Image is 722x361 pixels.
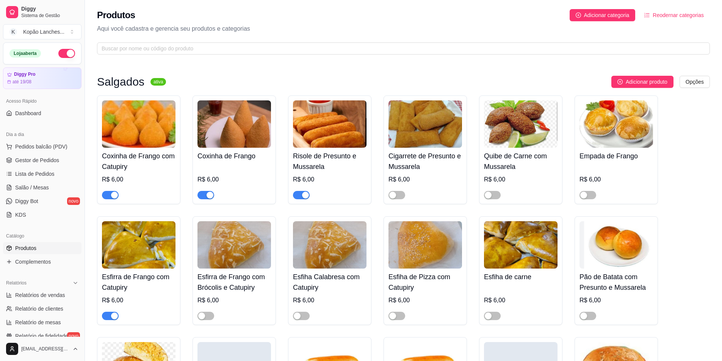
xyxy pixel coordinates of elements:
div: R$ 6,00 [293,296,366,305]
span: Relatório de mesas [15,319,61,326]
a: Relatório de fidelidadenovo [3,330,81,342]
a: Relatório de clientes [3,303,81,315]
a: Produtos [3,242,81,254]
h2: Produtos [97,9,135,21]
div: R$ 6,00 [102,296,175,305]
button: Opções [680,76,710,88]
h4: Esfirra de Frango com Brócolis e Catupiry [197,272,271,293]
span: Pedidos balcão (PDV) [15,143,67,150]
h4: Quibe de Carne com Mussarela [484,151,558,172]
div: R$ 6,00 [579,296,653,305]
img: product-image [388,221,462,269]
div: Acesso Rápido [3,95,81,107]
h3: Salgados [97,77,144,86]
span: Relatórios [6,280,27,286]
div: Catálogo [3,230,81,242]
img: product-image [293,100,366,148]
button: Adicionar produto [611,76,673,88]
h4: Esfiha Calabresa com Catupiry [293,272,366,293]
article: Diggy Pro [14,72,36,77]
a: Diggy Proaté 19/08 [3,67,81,89]
span: K [9,28,17,36]
span: Relatórios de vendas [15,291,65,299]
h4: Risole de Presunto e Mussarela [293,151,366,172]
img: product-image [484,100,558,148]
button: Adicionar categoria [570,9,636,21]
span: Salão / Mesas [15,184,49,191]
span: Complementos [15,258,51,266]
a: Relatórios de vendas [3,289,81,301]
div: Loja aberta [9,49,41,58]
img: product-image [388,100,462,148]
h4: Esfiha de Pizza com Catupiry [388,272,462,293]
span: Dashboard [15,109,41,117]
h4: Coxinha de Frango [197,151,271,161]
div: R$ 6,00 [388,296,462,305]
img: product-image [197,100,271,148]
div: R$ 6,00 [197,175,271,184]
img: product-image [579,100,653,148]
h4: Coxinha de Frango com Catupiry [102,151,175,172]
sup: ativa [150,78,166,86]
a: Complementos [3,256,81,268]
a: KDS [3,209,81,221]
div: R$ 6,00 [484,296,558,305]
span: Opções [686,78,704,86]
button: Pedidos balcão (PDV) [3,141,81,153]
img: product-image [484,221,558,269]
h4: Empada de Frango [579,151,653,161]
span: [EMAIL_ADDRESS][DOMAIN_NAME] [21,346,69,352]
a: DiggySistema de Gestão [3,3,81,21]
a: Salão / Mesas [3,181,81,194]
button: Select a team [3,24,81,39]
img: product-image [102,100,175,148]
button: Reodernar categorias [638,9,710,21]
div: R$ 6,00 [197,296,271,305]
div: R$ 6,00 [484,175,558,184]
img: product-image [197,221,271,269]
img: product-image [579,221,653,269]
span: Sistema de Gestão [21,13,78,19]
img: product-image [293,221,366,269]
a: Gestor de Pedidos [3,154,81,166]
button: [EMAIL_ADDRESS][DOMAIN_NAME] [3,340,81,358]
a: Dashboard [3,107,81,119]
p: Aqui você cadastra e gerencia seu produtos e categorias [97,24,710,33]
div: R$ 6,00 [388,175,462,184]
article: até 19/08 [13,79,31,85]
a: Relatório de mesas [3,316,81,328]
div: R$ 6,00 [293,175,366,184]
h4: Pão de Batata com Presunto e Mussarela [579,272,653,293]
div: R$ 6,00 [102,175,175,184]
span: plus-circle [576,13,581,18]
h4: Cigarrete de Presunto e Mussarela [388,151,462,172]
span: Relatório de clientes [15,305,63,313]
h4: Esfirra de Frango com Catupiry [102,272,175,293]
span: Diggy [21,6,78,13]
span: plus-circle [617,79,623,84]
img: product-image [102,221,175,269]
a: Diggy Botnovo [3,195,81,207]
span: Diggy Bot [15,197,38,205]
span: Gestor de Pedidos [15,156,59,164]
input: Buscar por nome ou código do produto [102,44,699,53]
div: Kopão Lanches ... [23,28,64,36]
button: Alterar Status [58,49,75,58]
span: Reodernar categorias [653,11,704,19]
span: Produtos [15,244,36,252]
span: ordered-list [644,13,650,18]
span: Adicionar produto [626,78,667,86]
span: Lista de Pedidos [15,170,55,178]
span: Adicionar categoria [584,11,630,19]
div: Dia a dia [3,128,81,141]
a: Lista de Pedidos [3,168,81,180]
div: R$ 6,00 [579,175,653,184]
h4: Esfiha de carne [484,272,558,282]
span: Relatório de fidelidade [15,332,68,340]
span: KDS [15,211,26,219]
